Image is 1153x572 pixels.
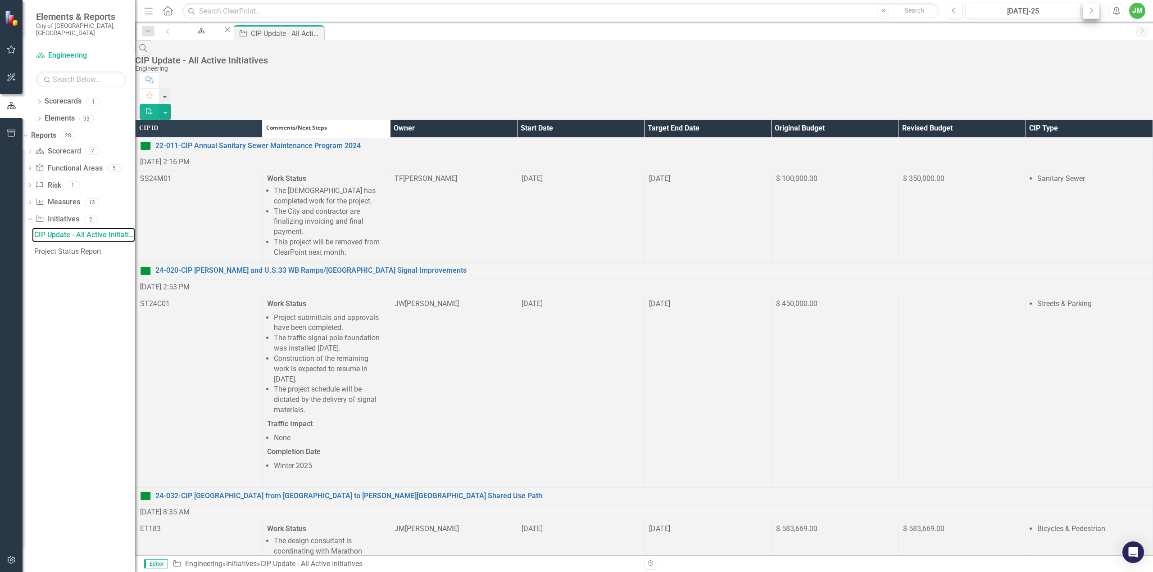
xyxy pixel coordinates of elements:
[1037,174,1085,183] span: Sanitary Sewer
[267,419,313,428] strong: Traffic Impact
[405,524,459,534] div: [PERSON_NAME]
[140,507,1148,518] div: [DATE] 8:35 AM
[177,25,223,36] a: Engineering
[185,559,222,568] a: Engineering
[517,296,644,488] td: Double-Click to Edit
[395,174,403,184] div: TF
[1129,3,1145,19] button: JM
[35,197,80,207] a: Measures
[267,299,306,308] strong: Work Status
[1026,171,1153,262] td: Double-Click to Edit
[86,148,100,155] div: 7
[395,299,405,309] div: JW
[136,296,263,488] td: Double-Click to Edit
[144,559,168,568] span: Editor
[390,296,517,488] td: Double-Click to Edit
[1122,541,1144,563] div: Open Intercom Messenger
[155,491,1148,501] a: 24-032-CIP [GEOGRAPHIC_DATA] from [GEOGRAPHIC_DATA] to [PERSON_NAME][GEOGRAPHIC_DATA] Shared Use ...
[776,174,817,183] span: $ 100,000.00
[274,333,385,354] li: The traffic signal pole foundation was installed [DATE].
[35,163,102,174] a: Functional Areas
[274,433,385,443] li: None
[36,72,126,87] input: Search Below...
[155,141,1148,151] a: 22-011-CIP Annual Sanitary Sewer Maintenance Program 2024
[5,10,20,26] img: ClearPoint Strategy
[522,299,543,308] span: [DATE]
[135,65,1148,72] div: Engineering
[390,171,517,262] td: Double-Click to Edit
[185,34,215,45] div: Engineering
[182,3,939,19] input: Search ClearPoint...
[274,237,385,258] li: This project will be removed from ClearPoint next month.
[267,524,306,533] strong: Work Status
[45,113,75,124] a: Elements
[274,461,385,471] li: Winter 2025
[35,180,61,191] a: Risk
[140,524,161,533] span: ET183
[34,231,135,239] div: CIP Update - All Active Initiatives
[274,207,385,238] li: The City and contractor are finalizing invoicing and final payment.
[155,266,1148,276] a: 24-020-CIP [PERSON_NAME] and U.S.33 WB Ramps/[GEOGRAPHIC_DATA] Signal Improvements
[274,186,385,207] li: The [DEMOGRAPHIC_DATA] has completed work for the project.
[405,299,459,309] div: [PERSON_NAME]
[36,22,126,37] small: City of [GEOGRAPHIC_DATA], [GEOGRAPHIC_DATA]
[403,174,457,184] div: [PERSON_NAME]
[136,137,1153,154] td: Double-Click to Edit Right Click for Context Menu
[644,296,771,488] td: Double-Click to Edit
[140,174,172,183] span: SS24M01
[899,296,1026,488] td: Double-Click to Edit
[135,55,1148,65] div: CIP Update - All Active Initiatives
[274,384,385,415] li: The project schedule will be dictated by the delivery of signal materials.
[274,354,385,385] li: Construction of the remaining work is expected to resume in [DATE].
[968,6,1077,17] div: [DATE]-25
[395,524,405,534] div: JM
[1026,296,1153,488] td: Double-Click to Edit
[251,28,322,39] div: CIP Update - All Active Initiatives
[136,488,1153,504] td: Double-Click to Edit Right Click for Context Menu
[905,7,924,14] span: Search
[263,171,390,262] td: Double-Click to Edit
[172,559,637,569] div: » »
[140,491,151,501] img: On Target
[260,559,363,568] div: CIP Update - All Active Initiatives
[1037,524,1105,533] span: Bicycles & Pedestrian
[522,524,543,533] span: [DATE]
[34,248,135,256] div: Project Status Report
[776,299,817,308] span: $ 450,000.00
[140,157,1148,167] div: [DATE] 2:16 PM
[31,131,56,141] a: Reports
[61,132,75,140] div: 28
[903,524,944,533] span: $ 583,669.00
[136,262,1153,279] td: Double-Click to Edit Right Click for Context Menu
[263,296,390,488] td: Double-Click to Edit
[649,174,670,183] span: [DATE]
[644,171,771,262] td: Double-Click to Edit
[140,282,1148,293] div: [DATE] 2:53 PM
[267,447,321,456] strong: Completion Date
[84,216,98,223] div: 2
[776,524,817,533] span: $ 583,669.00
[226,559,257,568] a: Initiatives
[36,11,126,22] span: Elements & Reports
[140,266,151,276] img: On Target
[35,214,79,225] a: Initiatives
[771,171,898,262] td: Double-Click to Edit
[649,524,670,533] span: [DATE]
[267,174,306,183] strong: Work Status
[771,296,898,488] td: Double-Click to Edit
[35,146,81,157] a: Scorecard
[86,98,100,105] div: 1
[32,228,135,242] a: CIP Update - All Active Initiatives
[517,171,644,262] td: Double-Click to Edit
[85,198,99,206] div: 13
[32,244,135,259] a: Project Status Report
[79,115,94,122] div: 93
[899,171,1026,262] td: Double-Click to Edit
[274,313,385,333] li: Project submittals and approvals have been completed.
[136,171,263,262] td: Double-Click to Edit
[140,140,151,151] img: On Target
[1037,299,1092,308] span: Streets & Parking
[140,299,170,308] span: ST24C01
[649,299,670,308] span: [DATE]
